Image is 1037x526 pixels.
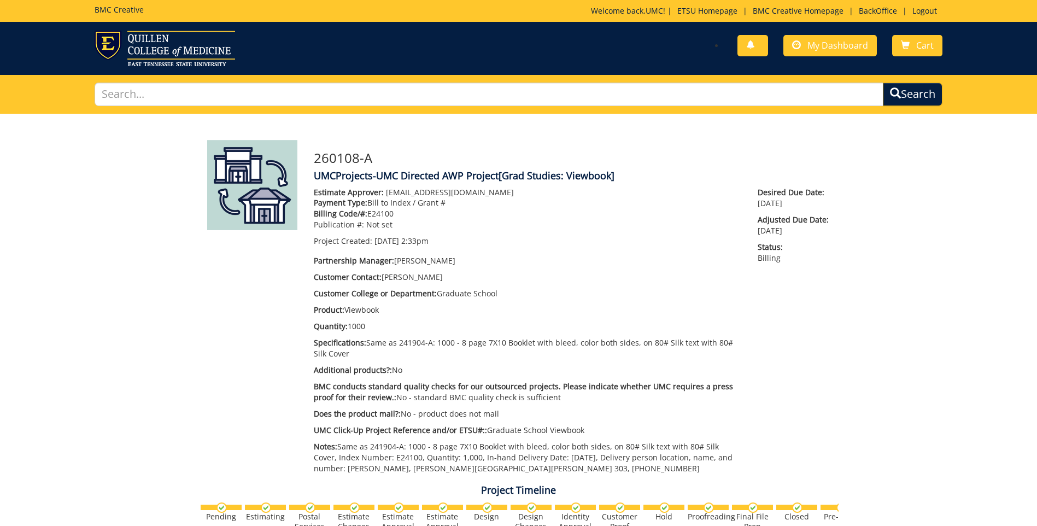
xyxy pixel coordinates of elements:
p: No - standard BMC quality check is sufficient [314,381,742,403]
p: [PERSON_NAME] [314,255,742,266]
span: [DATE] 2:33pm [374,236,429,246]
img: checkmark [748,502,758,513]
img: checkmark [792,502,802,513]
p: Billing [758,242,830,264]
p: [EMAIL_ADDRESS][DOMAIN_NAME] [314,187,742,198]
div: Estimating [245,512,286,522]
h4: Project Timeline [199,485,839,496]
a: Cart [892,35,942,56]
div: Pending [201,512,242,522]
a: ETSU Homepage [672,5,743,16]
span: Customer College or Department: [314,288,437,299]
img: checkmark [438,502,448,513]
span: Customer Contact: [314,272,382,282]
img: checkmark [526,502,537,513]
p: Graduate School Viewbook [314,425,742,436]
span: Notes: [314,441,337,452]
div: Proofreading [688,512,729,522]
h5: BMC Creative [95,5,144,14]
img: checkmark [216,502,227,513]
a: UMC [646,5,663,16]
a: BMC Creative Homepage [747,5,849,16]
span: UMC Click-Up Project Reference and/or ETSU#:: [314,425,487,435]
img: checkmark [704,502,714,513]
p: 1000 [314,321,742,332]
img: checkmark [571,502,581,513]
div: Closed [776,512,817,522]
p: [DATE] [758,214,830,236]
img: checkmark [305,502,315,513]
a: BackOffice [853,5,903,16]
button: Search [883,83,942,106]
span: Not set [366,219,392,230]
p: Graduate School [314,288,742,299]
img: checkmark [349,502,360,513]
p: No [314,365,742,376]
p: Welcome back, ! | | | | [591,5,942,16]
img: checkmark [659,502,670,513]
h3: 260108-A [314,151,830,165]
p: Same as 241904-A: 1000 - 8 page 7X10 Booklet with bleed, color both sides, on 80# Silk text with ... [314,441,742,474]
p: Same as 241904-A: 1000 - 8 page 7X10 Booklet with bleed, color both sides, on 80# Silk text with ... [314,337,742,359]
p: [DATE] [758,187,830,209]
span: Status: [758,242,830,253]
h4: UMCProjects-UMC Directed AWP Project [314,171,830,182]
span: Adjusted Due Date: [758,214,830,225]
div: Design [466,512,507,522]
img: checkmark [836,502,847,513]
img: checkmark [615,502,625,513]
span: Additional products?: [314,365,392,375]
p: No - product does not mail [314,408,742,419]
span: [Grad Studies: Viewbook] [499,169,614,182]
img: Product featured image [207,140,297,230]
img: checkmark [261,502,271,513]
span: BMC conducts standard quality checks for our outsourced projects. Please indicate whether UMC req... [314,381,733,402]
span: Desired Due Date: [758,187,830,198]
span: Estimate Approver: [314,187,384,197]
a: Logout [907,5,942,16]
span: Publication #: [314,219,364,230]
p: Viewbook [314,305,742,315]
span: Does the product mail?: [314,408,401,419]
a: My Dashboard [783,35,877,56]
span: My Dashboard [807,39,868,51]
span: Payment Type: [314,197,367,208]
div: Pre-Press [821,512,862,522]
span: Billing Code/#: [314,208,367,219]
span: Cart [916,39,934,51]
span: Partnership Manager: [314,255,394,266]
p: [PERSON_NAME] [314,272,742,283]
img: ETSU logo [95,31,235,66]
p: E24100 [314,208,742,219]
img: checkmark [394,502,404,513]
input: Search... [95,83,883,106]
span: Quantity: [314,321,348,331]
span: Product: [314,305,344,315]
div: Hold [643,512,684,522]
span: Project Created: [314,236,372,246]
p: Bill to Index / Grant # [314,197,742,208]
img: checkmark [482,502,493,513]
span: Specifications: [314,337,366,348]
